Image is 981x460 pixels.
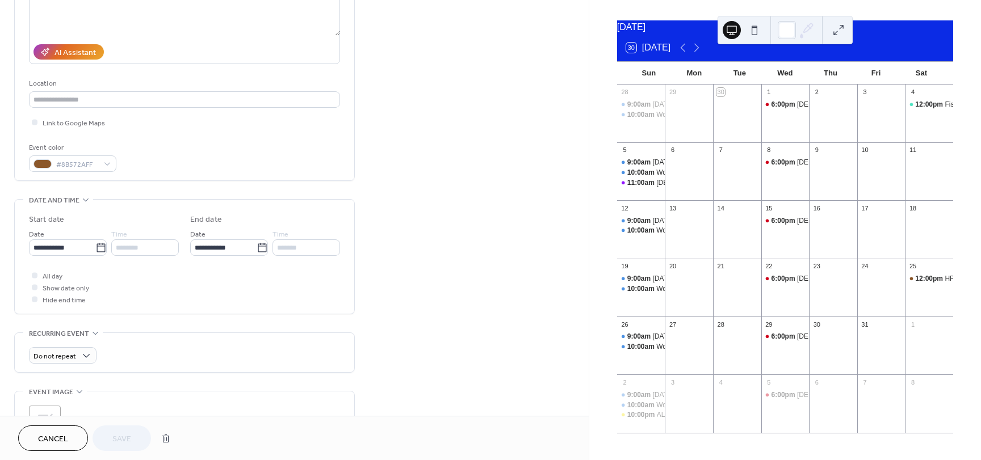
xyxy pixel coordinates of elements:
[617,110,665,120] div: Worship Service
[621,262,629,271] div: 19
[657,410,705,420] div: ALL Saints DAY
[656,178,861,188] div: [DEMOGRAPHIC_DATA] Conference Meeting after Worship service
[668,320,677,328] div: 27
[861,262,869,271] div: 24
[797,390,935,400] div: [DEMOGRAPHIC_DATA] Study Adult & Youth
[33,44,104,60] button: AI Assistant
[617,168,665,178] div: Worship Service
[772,100,797,109] span: 6:00pm
[627,168,656,178] span: 10:00am
[668,88,677,96] div: 29
[812,146,821,154] div: 9
[653,158,718,167] div: [DATE] School - Adult
[765,146,773,154] div: 8
[627,216,653,226] span: 9:00am
[656,342,706,352] div: Worship Service
[653,216,718,226] div: [DATE] School - Adult
[808,62,853,85] div: Thu
[656,226,706,235] div: Worship Service
[908,378,917,386] div: 8
[33,350,76,363] span: Do not repeat
[627,342,656,352] span: 10:00am
[43,271,62,282] span: All day
[627,332,653,341] span: 9:00am
[716,320,725,328] div: 28
[111,229,127,240] span: Time
[617,226,665,235] div: Worship Service
[908,88,917,96] div: 4
[717,62,762,85] div: Tue
[617,274,665,284] div: Sunday School - Adult
[617,390,665,400] div: Sunday School - Adult
[672,62,717,85] div: Mon
[617,284,665,294] div: Worship Service
[899,62,944,85] div: Sat
[812,262,821,271] div: 23
[29,195,79,206] span: Date and time
[617,342,665,352] div: Worship Service
[761,158,810,167] div: Bible Study Adult & Youth
[627,178,656,188] span: 11:00am
[627,226,656,235] span: 10:00am
[617,100,665,109] div: Sunday School - Adult
[797,332,935,341] div: [DEMOGRAPHIC_DATA] Study Adult & Youth
[812,320,821,328] div: 30
[627,158,653,167] span: 9:00am
[716,378,725,386] div: 4
[761,100,810,109] div: Bible Study Adult & Youth
[18,425,88,451] button: Cancel
[765,88,773,96] div: 1
[29,328,89,340] span: Recurring event
[772,390,797,400] span: 6:00pm
[29,78,338,90] div: Location
[653,332,718,341] div: [DATE] School - Adult
[617,400,665,410] div: Worship Service
[29,386,73,398] span: Event image
[772,274,797,284] span: 6:00pm
[621,320,629,328] div: 26
[653,390,718,400] div: [DATE] School - Adult
[43,294,86,306] span: Hide end time
[905,274,953,284] div: HPC FALL Festival
[621,88,629,96] div: 28
[812,378,821,386] div: 6
[861,378,869,386] div: 7
[627,400,656,410] span: 10:00am
[626,62,672,85] div: Sun
[905,100,953,109] div: Fish Fry Free Event starts 4p
[190,229,206,240] span: Date
[29,406,61,437] div: ;
[617,216,665,226] div: Sunday School - Adult
[656,284,706,294] div: Worship Service
[190,214,222,226] div: End date
[653,274,718,284] div: [DATE] School - Adult
[617,158,665,167] div: Sunday School - Adult
[617,178,665,188] div: Church Conference Meeting after Worship service
[29,142,114,154] div: Event color
[861,320,869,328] div: 31
[861,204,869,212] div: 17
[765,262,773,271] div: 22
[617,410,665,420] div: ALL Saints DAY
[716,146,725,154] div: 7
[772,216,797,226] span: 6:00pm
[812,88,821,96] div: 2
[622,40,674,56] button: 30[DATE]
[772,332,797,341] span: 6:00pm
[853,62,899,85] div: Fri
[653,100,718,109] div: [DATE] School - Adult
[765,378,773,386] div: 5
[908,262,917,271] div: 25
[716,88,725,96] div: 30
[861,88,869,96] div: 3
[668,378,677,386] div: 3
[656,168,706,178] div: Worship Service
[56,159,98,171] span: #8B572AFF
[617,332,665,341] div: Sunday School - Adult
[627,100,653,109] span: 9:00am
[797,274,935,284] div: [DEMOGRAPHIC_DATA] Study Adult & Youth
[656,400,706,410] div: Worship Service
[765,204,773,212] div: 15
[656,110,706,120] div: Worship Service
